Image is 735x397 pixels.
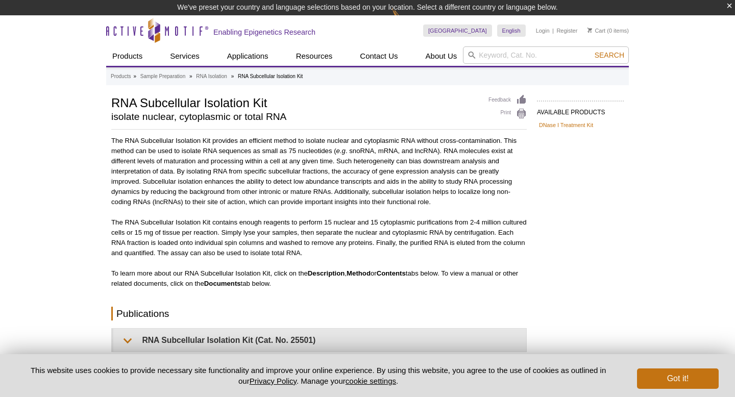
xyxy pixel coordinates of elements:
[420,46,463,66] a: About Us
[164,46,206,66] a: Services
[336,147,346,155] em: e.g
[196,72,227,81] a: RNA Isolation
[113,329,526,352] summary: RNA Subcellular Isolation Kit (Cat. No. 25501)
[16,365,620,386] p: This website uses cookies to provide necessary site functionality and improve your online experie...
[111,112,478,121] h2: isolate nuclear, cytoplasmic or total RNA
[556,27,577,34] a: Register
[111,72,131,81] a: Products
[488,94,527,106] a: Feedback
[238,73,303,79] li: RNA Subcellular Isolation Kit
[231,73,234,79] li: »
[552,24,554,37] li: |
[537,101,624,119] h2: AVAILABLE PRODUCTS
[354,46,404,66] a: Contact Us
[637,368,719,389] button: Got it!
[463,46,629,64] input: Keyword, Cat. No.
[133,73,136,79] li: »
[423,24,492,37] a: [GEOGRAPHIC_DATA]
[111,217,527,258] p: The RNA Subcellular Isolation Kit contains enough reagents to perform 15 nuclear and 15 cytoplasm...
[308,269,345,277] strong: Description
[347,269,371,277] strong: Method
[497,24,526,37] a: English
[346,377,396,385] button: cookie settings
[111,94,478,110] h1: RNA Subcellular Isolation Kit
[377,269,406,277] strong: Contents
[250,377,297,385] a: Privacy Policy
[111,268,527,289] p: To learn more about our RNA Subcellular Isolation Kit, click on the , or tabs below. To view a ma...
[392,8,419,32] img: Change Here
[587,28,592,33] img: Your Cart
[587,24,629,37] li: (0 items)
[106,46,149,66] a: Products
[204,280,241,287] strong: Documents
[539,120,593,130] a: DNase I Treatment Kit
[488,108,527,119] a: Print
[290,46,339,66] a: Resources
[140,72,185,81] a: Sample Preparation
[587,27,605,34] a: Cart
[111,307,527,320] h2: Publications
[592,51,627,60] button: Search
[189,73,192,79] li: »
[111,136,527,207] p: The RNA Subcellular Isolation Kit provides an efficient method to isolate nuclear and cytoplasmic...
[595,51,624,59] span: Search
[213,28,315,37] h2: Enabling Epigenetics Research
[221,46,275,66] a: Applications
[536,27,550,34] a: Login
